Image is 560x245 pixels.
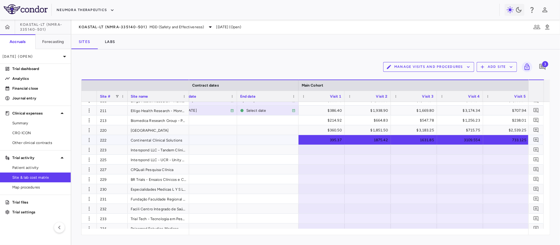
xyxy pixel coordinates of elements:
[396,106,434,115] div: $1,669.80
[537,62,548,72] button: Add comment
[20,22,71,32] span: KOASTAL-LT (NMRA-335140-501)
[532,175,540,183] button: Add comment
[12,76,66,81] p: Analytics
[240,94,256,99] span: End date
[533,186,539,192] svg: Add comment
[330,94,342,99] span: Visit 1
[128,214,189,223] div: Trial Tech - Tecnologia em Pesquisas com Medicamentos
[533,127,539,133] svg: Add comment
[97,115,128,125] div: 213
[128,204,189,213] div: Facili Centro Integrado de Saúde Mental
[79,25,147,29] span: KOASTAL-LT (NMRA-335140-501)
[240,106,296,115] span: This is the current site contract.
[532,116,540,124] button: Add comment
[532,126,540,134] button: Add comment
[4,4,48,14] img: logo-full-SnFGN8VE.png
[304,106,342,115] div: $386.40
[97,224,128,233] div: 234
[376,94,388,99] span: Visit 2
[532,224,540,232] button: Add comment
[304,135,342,145] div: 395.37
[128,125,189,135] div: [GEOGRAPHIC_DATA]
[532,146,540,154] button: Add comment
[533,157,539,162] svg: Add comment
[12,120,66,126] span: Summary
[57,5,114,15] button: Neumora Therapeutics
[97,174,128,184] div: 229
[477,62,517,72] button: Add Site
[12,200,66,205] p: Trial files
[128,115,189,125] div: Biomedica Research Group - PsicoMedica, Clinical & Research Group
[149,24,204,30] span: MDD (Safety and Effectiveness)
[128,184,189,194] div: Especialidades Medicas L Y S Limitada
[532,136,540,144] button: Add comment
[12,95,66,101] p: Journal entry
[532,96,540,105] button: Add comment
[533,206,539,212] svg: Add comment
[12,155,58,161] p: Trial activity
[128,174,189,184] div: BR Trials - Ensaios Clínicos e Consultoria Ltda
[246,106,292,115] div: Select date
[12,130,66,136] span: CRO ICON
[396,115,434,125] div: $547.78
[71,34,97,49] button: Sites
[519,62,532,72] span: Lock grid
[12,140,66,146] span: Other clinical contracts
[97,34,122,49] button: Labs
[97,145,128,154] div: 223
[532,165,540,173] button: Add comment
[12,111,58,116] p: Clinical expenses
[489,106,526,115] div: $707.94
[12,66,66,72] p: Trial dashboard
[100,94,110,99] span: Site #
[97,125,128,135] div: 220
[422,94,434,99] span: Visit 3
[396,135,434,145] div: 1631.85
[539,63,546,71] svg: Add comment
[468,94,480,99] span: Visit 4
[533,166,539,172] svg: Add comment
[514,94,526,99] span: Visit 5
[2,54,61,59] p: [DATE] (Open)
[533,225,539,231] svg: Add comment
[12,209,66,215] p: Trial settings
[532,106,540,115] button: Add comment
[179,106,234,115] span: This is the current site contract.
[396,125,434,135] div: $3,183.25
[350,106,388,115] div: $1,938.90
[350,125,388,135] div: $1,851.50
[489,125,526,135] div: $2,539.25
[443,125,480,135] div: $715.75
[192,83,219,87] span: Contract dates
[489,115,526,125] div: $238.01
[533,117,539,123] svg: Add comment
[97,214,128,223] div: 233
[533,176,539,182] svg: Add comment
[131,94,148,99] span: Site name
[304,125,342,135] div: $360.50
[532,195,540,203] button: Add comment
[128,106,189,115] div: Elligo Health Research - Monroe Biomedical Research
[128,194,189,204] div: Fundação Faculdade Regional de Medicina de [GEOGRAPHIC_DATA][PERSON_NAME]
[532,204,540,213] button: Add comment
[350,115,388,125] div: $664.83
[42,39,64,45] h6: Forecasting
[128,145,189,154] div: Interspond LLC - Tandem Clinical Research - [PERSON_NAME] Clinic
[532,214,540,223] button: Add comment
[128,165,189,174] div: CPQuali Pesquisa Clínica
[216,24,241,30] span: [DATE] (Open)
[533,98,539,103] svg: Add comment
[533,137,539,143] svg: Add comment
[533,196,539,202] svg: Add comment
[489,135,526,145] div: 733.125
[97,155,128,164] div: 225
[97,106,128,115] div: 211
[12,165,66,170] span: Patient activity
[128,224,189,233] div: Psicomed Estudios Medicos
[97,204,128,213] div: 232
[443,115,480,125] div: $1,256.23
[532,185,540,193] button: Add comment
[533,107,539,113] svg: Add comment
[12,185,66,190] span: Map procedures
[350,135,388,145] div: 1875.42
